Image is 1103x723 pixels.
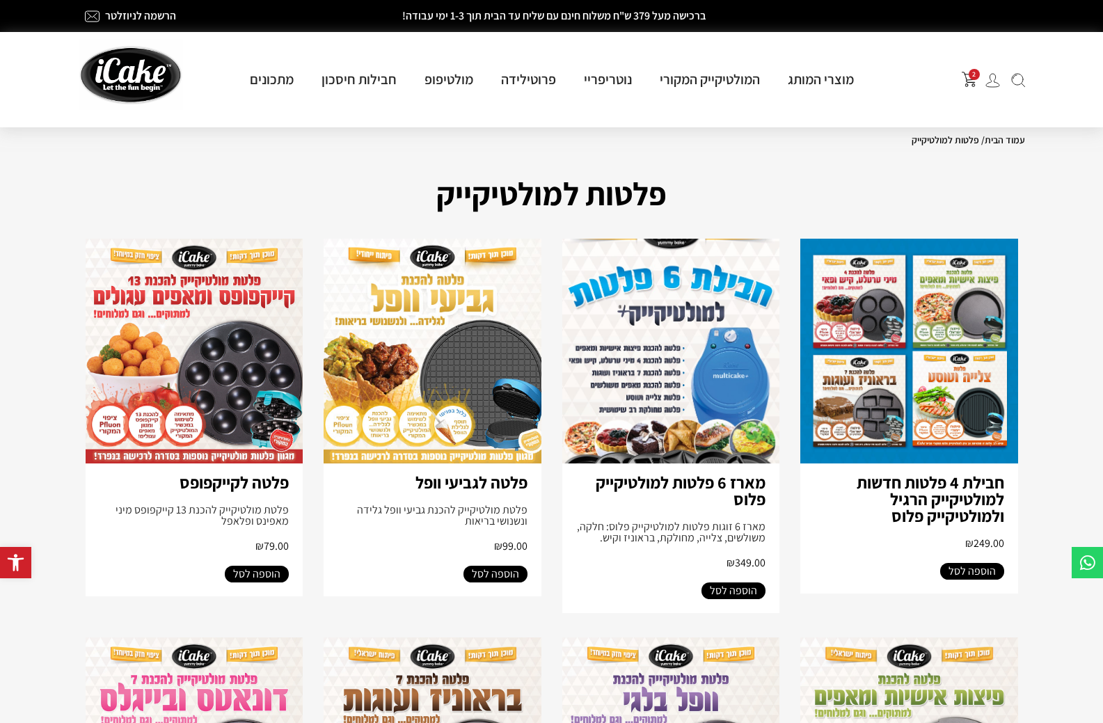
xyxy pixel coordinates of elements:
[646,70,774,88] a: המולטיקייק המקורי
[105,8,176,23] a: הרשמה לניוזלטר
[494,539,527,553] span: 99.00
[255,539,289,553] span: 79.00
[570,70,646,88] a: נוטריפריי
[701,582,765,599] a: הוספה לסל
[411,70,487,88] a: מולטיפופ
[962,72,977,87] img: shopping-cart.png
[415,471,527,493] a: פלטה לגביעי וופל
[962,72,977,87] button: פתח עגלת קניות צדדית
[969,69,980,80] span: 2
[857,471,1004,527] a: חבילת 4 פלטות חדשות למולטיקייק הרגיל ולמולטיקייק פלוס
[472,566,519,582] span: הוספה לסל
[985,134,1025,146] a: עמוד הבית
[233,566,280,582] span: הוספה לסל
[965,536,1004,550] span: 249.00
[727,555,765,570] span: 349.00
[596,471,765,510] a: מארז 6 פלטות למולטיקייק פלוס
[487,70,570,88] a: פרוטילידה
[308,70,411,88] a: חבילות חיסכון
[338,504,527,527] div: פלטת מולטיקייק להכנת גביעי וופל גלידה ונשנושי בריאות
[283,10,826,22] h2: ברכישה מעל 379 ש"ח משלוח חינם עם שליח עד הבית תוך 1-3 ימי עבודה!
[100,504,289,527] div: פלטת מולטיקייק להכנת 13 קייקפופס מיני מאפינס ופלאפל
[79,169,1025,218] h1: פלטות למולטיקייק
[940,563,1004,580] a: הוספה לסל
[576,521,766,543] div: מארז 6 זוגות פלטות למולטיקייק פלוס: חלקה, משולשים, צלייה, מחולקת, בראוניז וקיש.
[494,539,502,553] span: ₪
[255,539,264,553] span: ₪
[236,70,308,88] a: מתכונים
[79,134,1025,145] nav: Breadcrumb
[463,566,527,582] a: הוספה לסל
[225,566,289,582] a: הוספה לסל
[710,582,757,599] span: הוספה לסל
[949,563,996,580] span: הוספה לסל
[180,471,289,493] a: פלטה לקייקפופס
[965,536,974,550] span: ₪
[727,555,735,570] span: ₪
[774,70,868,88] a: מוצרי המותג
